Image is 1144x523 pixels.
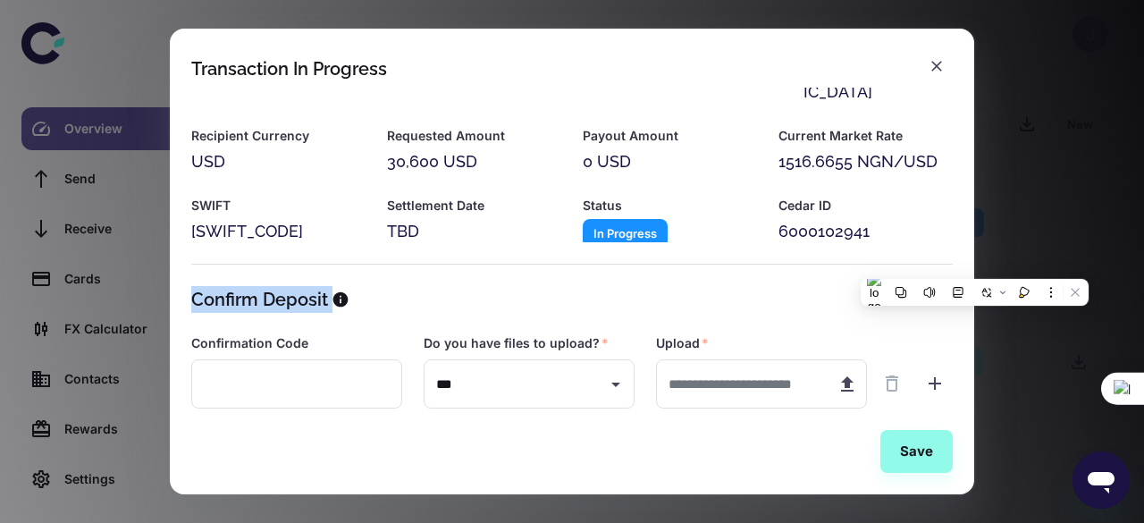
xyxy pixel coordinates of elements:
[778,219,953,244] div: 6000102941
[656,334,709,352] label: Upload
[583,149,757,174] div: 0 USD
[191,196,366,215] h6: SWIFT
[191,149,366,174] div: USD
[191,219,366,244] div: [SWIFT_CODE]
[191,286,328,313] h5: Confirm Deposit
[191,58,387,80] div: Transaction In Progress
[603,372,628,397] button: Open
[583,224,668,242] span: In Progress
[387,126,561,146] h6: Requested Amount
[387,196,561,215] h6: Settlement Date
[583,126,757,146] h6: Payout Amount
[191,126,366,146] h6: Recipient Currency
[778,126,953,146] h6: Current Market Rate
[1072,451,1130,509] iframe: Button to launch messaging window
[387,219,561,244] div: TBD
[778,149,953,174] div: 1516.6655 NGN/USD
[424,334,609,352] label: Do you have files to upload?
[778,196,953,215] h6: Cedar ID
[191,334,308,352] label: Confirmation Code
[387,149,561,174] div: 30,600 USD
[880,430,953,473] button: Save
[583,196,757,215] h6: Status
